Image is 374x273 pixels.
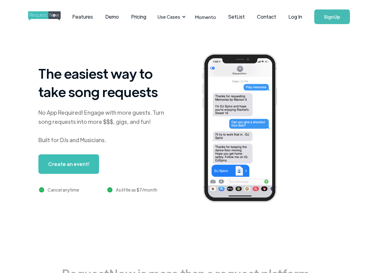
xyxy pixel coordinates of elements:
[38,108,178,145] div: No App Required! Engage with more guests. Turn song requests into more $$$, gigs, and fun! Built ...
[282,6,308,27] a: Log In
[251,7,282,26] a: Contact
[158,13,180,20] div: Use Cases
[154,7,187,26] div: Use Cases
[48,186,79,193] div: Cancel anytime
[125,7,152,26] a: Pricing
[39,187,44,192] img: green checkmark
[99,7,125,26] a: Demo
[38,154,99,174] a: Create an event!
[116,186,157,193] div: As little as $7/month
[196,49,292,208] img: iphone screenshot
[38,64,178,101] h1: The easiest way to take song requests
[28,11,51,23] a: home
[28,11,72,21] img: requestnow logo
[107,187,112,192] img: green checkmark
[222,7,251,26] a: SetList
[314,9,350,24] a: Sign Up
[189,8,222,26] a: Momento
[66,7,99,26] a: Features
